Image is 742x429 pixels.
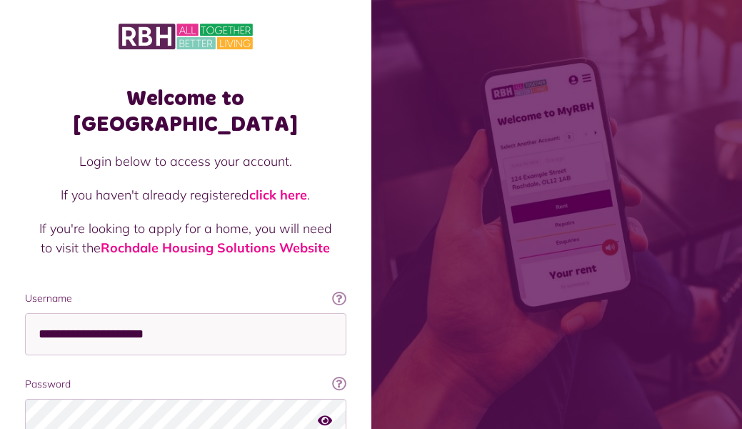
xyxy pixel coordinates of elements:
p: Login below to access your account. [39,152,332,171]
p: If you're looking to apply for a home, you will need to visit the [39,219,332,257]
label: Username [25,291,346,306]
a: Rochdale Housing Solutions Website [101,240,330,256]
img: MyRBH [119,21,253,51]
h1: Welcome to [GEOGRAPHIC_DATA] [25,86,346,137]
p: If you haven't already registered . [39,185,332,204]
label: Password [25,377,346,392]
a: click here [249,187,307,203]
